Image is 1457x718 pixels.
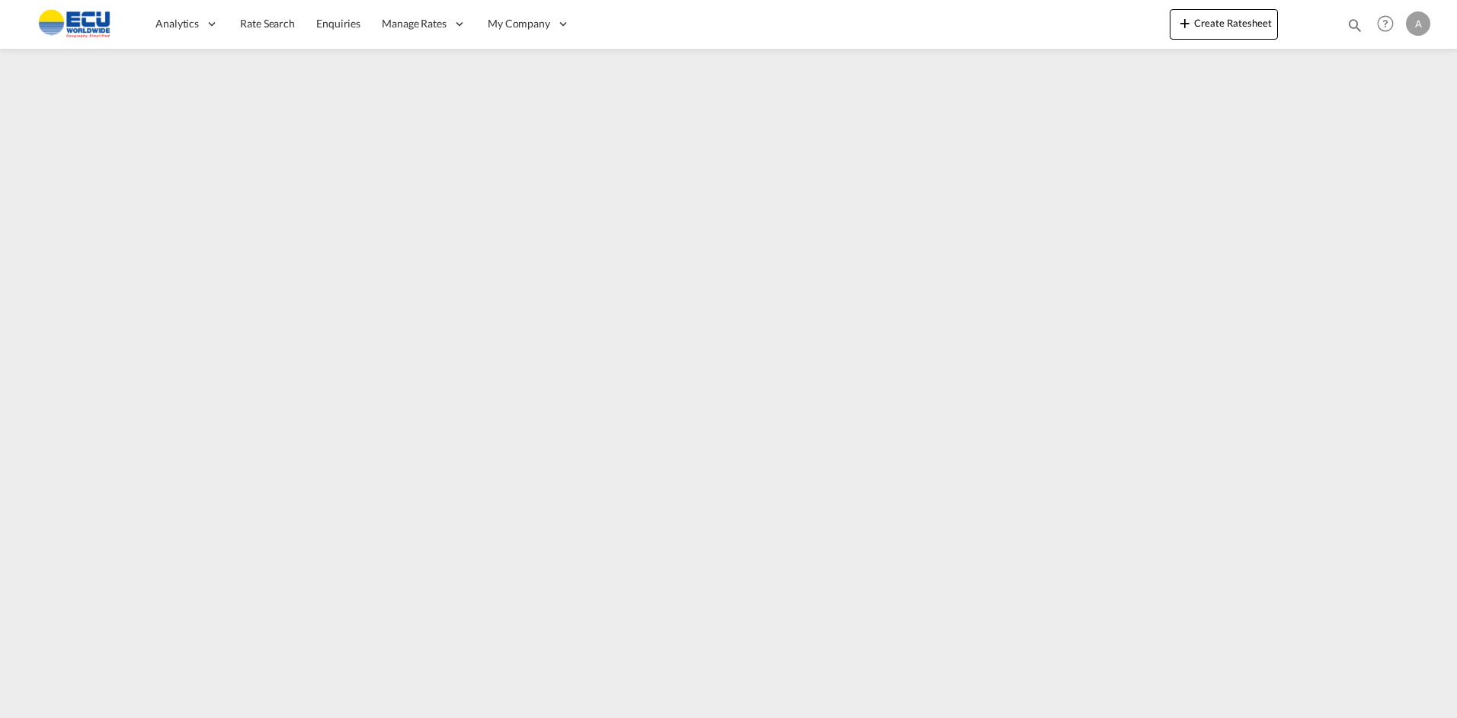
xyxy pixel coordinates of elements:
span: Rate Search [240,17,295,30]
span: Help [1372,11,1398,37]
span: My Company [488,16,550,31]
div: Help [1372,11,1406,38]
md-icon: icon-magnify [1347,17,1363,34]
div: icon-magnify [1347,17,1363,40]
span: Manage Rates [382,16,447,31]
div: A [1406,11,1430,36]
button: icon-plus 400-fgCreate Ratesheet [1170,9,1278,40]
iframe: Chat [11,638,65,695]
img: 6cccb1402a9411edb762cf9624ab9cda.png [23,7,126,41]
span: Enquiries [316,17,360,30]
span: Analytics [155,16,199,31]
md-icon: icon-plus 400-fg [1176,14,1194,32]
